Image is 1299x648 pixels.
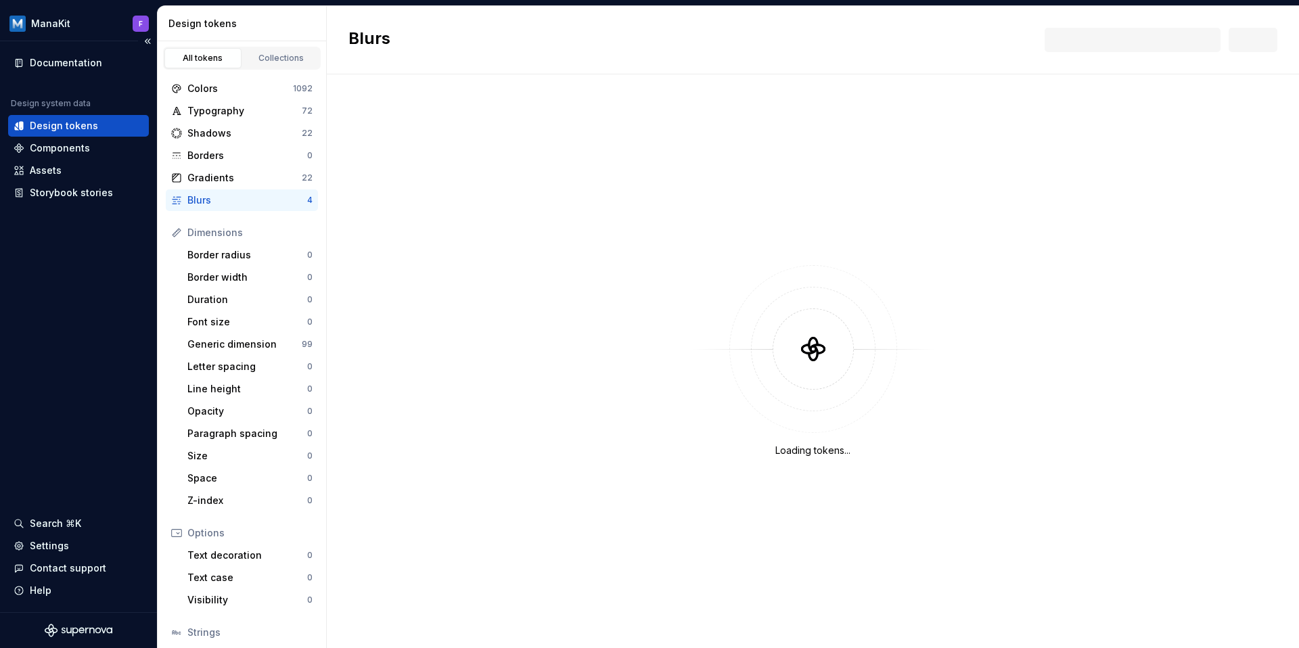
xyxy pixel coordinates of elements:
div: Generic dimension [187,338,302,351]
div: Space [187,471,307,485]
div: Letter spacing [187,360,307,373]
div: All tokens [169,53,237,64]
div: Typography [187,104,302,118]
div: 0 [307,272,313,283]
a: Storybook stories [8,182,149,204]
div: Strings [187,626,313,639]
div: 0 [307,473,313,484]
div: 0 [307,406,313,417]
a: Colors1092 [166,78,318,99]
button: Help [8,580,149,601]
div: Colors [187,82,293,95]
button: Search ⌘K [8,513,149,534]
div: Border radius [187,248,307,262]
div: Components [30,141,90,155]
div: Font size [187,315,307,329]
div: Duration [187,293,307,306]
div: Borders [187,149,307,162]
a: Letter spacing0 [182,356,318,377]
a: Font size0 [182,311,318,333]
div: 99 [302,339,313,350]
a: Opacity0 [182,400,318,422]
div: Help [30,584,51,597]
div: 0 [307,550,313,561]
a: Visibility0 [182,589,318,611]
div: 22 [302,128,313,139]
div: Visibility [187,593,307,607]
div: Text case [187,571,307,584]
div: 0 [307,384,313,394]
a: Text decoration0 [182,545,318,566]
div: 0 [307,317,313,327]
button: Contact support [8,557,149,579]
div: Opacity [187,404,307,418]
div: 0 [307,294,313,305]
div: Loading tokens... [775,444,850,457]
div: 4 [307,195,313,206]
div: 1092 [293,83,313,94]
div: Collections [248,53,315,64]
div: Assets [30,164,62,177]
a: Documentation [8,52,149,74]
a: Gradients22 [166,167,318,189]
a: Z-index0 [182,490,318,511]
div: 0 [307,150,313,161]
div: Documentation [30,56,102,70]
a: Border radius0 [182,244,318,266]
a: Settings [8,535,149,557]
div: Design tokens [30,119,98,133]
a: Generic dimension99 [182,333,318,355]
a: Borders0 [166,145,318,166]
div: Text decoration [187,549,307,562]
div: 0 [307,450,313,461]
a: Shadows22 [166,122,318,144]
a: Typography72 [166,100,318,122]
div: Size [187,449,307,463]
a: Duration0 [182,289,318,310]
div: Search ⌘K [30,517,81,530]
div: Storybook stories [30,186,113,200]
div: 22 [302,172,313,183]
div: 0 [307,361,313,372]
a: Size0 [182,445,318,467]
div: Blurs [187,193,307,207]
img: 444e3117-43a1-4503-92e6-3e31d1175a78.png [9,16,26,32]
a: Line height0 [182,378,318,400]
a: Paragraph spacing0 [182,423,318,444]
svg: Supernova Logo [45,624,112,637]
div: 72 [302,106,313,116]
div: 0 [307,595,313,605]
button: ManaKitF [3,9,154,38]
button: Collapse sidebar [138,32,157,51]
a: Assets [8,160,149,181]
div: Z-index [187,494,307,507]
div: Paragraph spacing [187,427,307,440]
a: Space0 [182,467,318,489]
div: Gradients [187,171,302,185]
div: ManaKit [31,17,70,30]
div: Settings [30,539,69,553]
div: F [139,18,143,29]
div: 0 [307,250,313,260]
a: Components [8,137,149,159]
div: Options [187,526,313,540]
div: Dimensions [187,226,313,239]
a: Design tokens [8,115,149,137]
div: 0 [307,495,313,506]
div: Design system data [11,98,91,109]
div: Shadows [187,126,302,140]
div: Design tokens [168,17,321,30]
div: Line height [187,382,307,396]
a: Blurs4 [166,189,318,211]
div: 0 [307,572,313,583]
div: 0 [307,428,313,439]
div: Border width [187,271,307,284]
a: Border width0 [182,267,318,288]
div: Contact support [30,561,106,575]
a: Text case0 [182,567,318,588]
h2: Blurs [348,28,390,52]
